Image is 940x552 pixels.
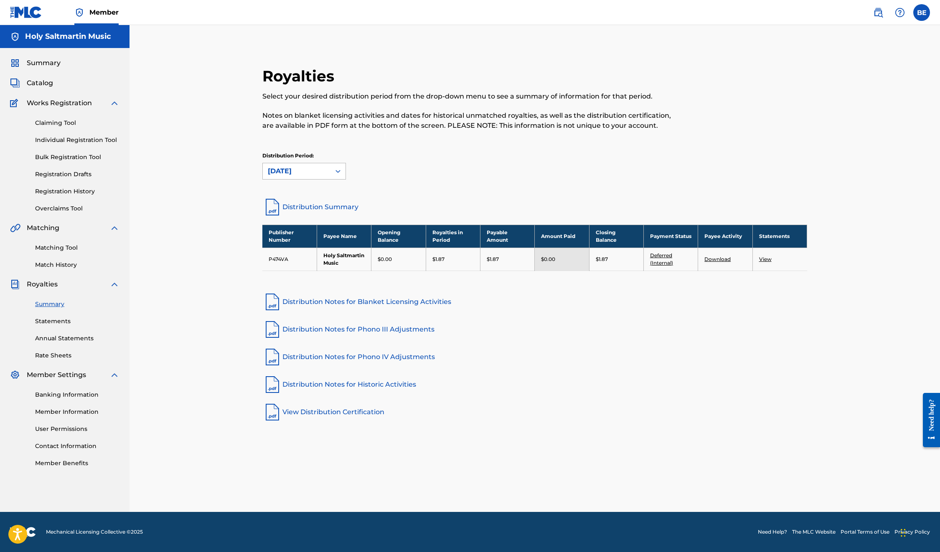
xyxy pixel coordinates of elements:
th: Statements [752,225,807,248]
p: $1.87 [487,256,499,263]
img: Accounts [10,32,20,42]
img: expand [109,370,119,380]
iframe: Chat Widget [898,512,940,552]
span: Member [89,8,119,17]
div: Help [892,4,908,21]
img: MLC Logo [10,6,42,18]
img: Summary [10,58,20,68]
td: Holy Saltmartin Music [317,248,371,271]
img: expand [109,223,119,233]
img: logo [10,527,36,537]
td: P474VA [262,248,317,271]
div: Drag [901,520,906,545]
a: Claiming Tool [35,119,119,127]
p: $1.87 [596,256,608,263]
img: Royalties [10,279,20,289]
th: Royalties in Period [426,225,480,248]
span: Works Registration [27,98,92,108]
img: search [873,8,883,18]
a: Overclaims Tool [35,204,119,213]
span: Catalog [27,78,53,88]
a: Registration History [35,187,119,196]
p: $0.00 [378,256,392,263]
th: Amount Paid [535,225,589,248]
img: Works Registration [10,98,21,108]
p: Distribution Period: [262,152,346,160]
a: Banking Information [35,390,119,399]
th: Opening Balance [371,225,426,248]
th: Closing Balance [589,225,643,248]
a: SummarySummary [10,58,61,68]
a: Rate Sheets [35,351,119,360]
a: Need Help? [758,528,787,536]
span: Member Settings [27,370,86,380]
a: Download [704,256,731,262]
span: Summary [27,58,61,68]
a: Privacy Policy [894,528,930,536]
img: Member Settings [10,370,20,380]
p: $1.87 [432,256,445,263]
a: Individual Registration Tool [35,136,119,144]
a: View Distribution Certification [262,402,807,422]
img: pdf [262,375,282,395]
iframe: Resource Center [917,384,940,456]
a: Distribution Notes for Phono III Adjustments [262,319,807,339]
img: Catalog [10,78,20,88]
p: $0.00 [541,256,555,263]
img: pdf [262,402,282,422]
th: Payable Amount [480,225,534,248]
a: Distribution Notes for Historic Activities [262,375,807,395]
span: Matching [27,223,59,233]
a: The MLC Website [792,528,836,536]
p: Notes on blanket licensing activities and dates for historical unmatched royalties, as well as th... [262,111,682,131]
a: Portal Terms of Use [841,528,889,536]
th: Publisher Number [262,225,317,248]
img: help [895,8,905,18]
h2: Royalties [262,67,338,86]
a: Contact Information [35,442,119,451]
a: Bulk Registration Tool [35,153,119,162]
img: pdf [262,292,282,312]
a: Public Search [870,4,887,21]
a: Deferred (Internal) [650,252,673,266]
a: Registration Drafts [35,170,119,179]
div: [DATE] [268,166,325,176]
th: Payee Activity [698,225,752,248]
a: Distribution Notes for Phono IV Adjustments [262,347,807,367]
span: Mechanical Licensing Collective © 2025 [46,528,143,536]
span: Royalties [27,279,58,289]
h5: Holy Saltmartin Music [25,32,111,41]
img: expand [109,98,119,108]
img: pdf [262,319,282,339]
a: User Permissions [35,425,119,433]
a: Summary [35,300,119,309]
img: pdf [262,347,282,367]
a: View [759,256,772,262]
a: CatalogCatalog [10,78,53,88]
a: Distribution Notes for Blanket Licensing Activities [262,292,807,312]
th: Payee Name [317,225,371,248]
a: Distribution Summary [262,197,807,217]
div: User Menu [913,4,930,21]
a: Match History [35,261,119,269]
a: Matching Tool [35,243,119,252]
a: Annual Statements [35,334,119,343]
a: Member Benefits [35,459,119,468]
img: Matching [10,223,20,233]
a: Member Information [35,408,119,416]
img: distribution-summary-pdf [262,197,282,217]
p: Select your desired distribution period from the drop-down menu to see a summary of information f... [262,91,682,101]
a: Statements [35,317,119,326]
img: expand [109,279,119,289]
img: Top Rightsholder [74,8,84,18]
th: Payment Status [643,225,698,248]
